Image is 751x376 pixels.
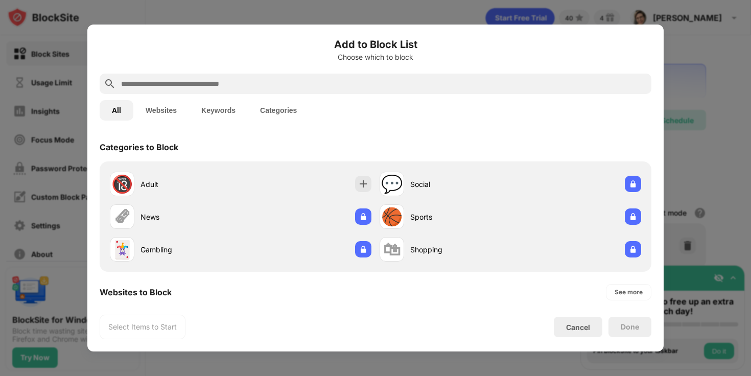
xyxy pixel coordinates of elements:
[100,100,133,121] button: All
[108,322,177,332] div: Select Items to Start
[100,287,172,297] div: Websites to Block
[111,174,133,195] div: 🔞
[410,212,510,222] div: Sports
[104,78,116,90] img: search.svg
[140,244,241,255] div: Gambling
[410,244,510,255] div: Shopping
[100,53,651,61] div: Choose which to block
[140,212,241,222] div: News
[111,239,133,260] div: 🃏
[133,100,189,121] button: Websites
[615,287,643,297] div: See more
[621,323,639,331] div: Done
[248,100,309,121] button: Categories
[383,239,401,260] div: 🛍
[140,179,241,190] div: Adult
[100,142,178,152] div: Categories to Block
[566,323,590,332] div: Cancel
[189,100,248,121] button: Keywords
[410,179,510,190] div: Social
[100,37,651,52] h6: Add to Block List
[113,206,131,227] div: 🗞
[381,174,403,195] div: 💬
[381,206,403,227] div: 🏀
